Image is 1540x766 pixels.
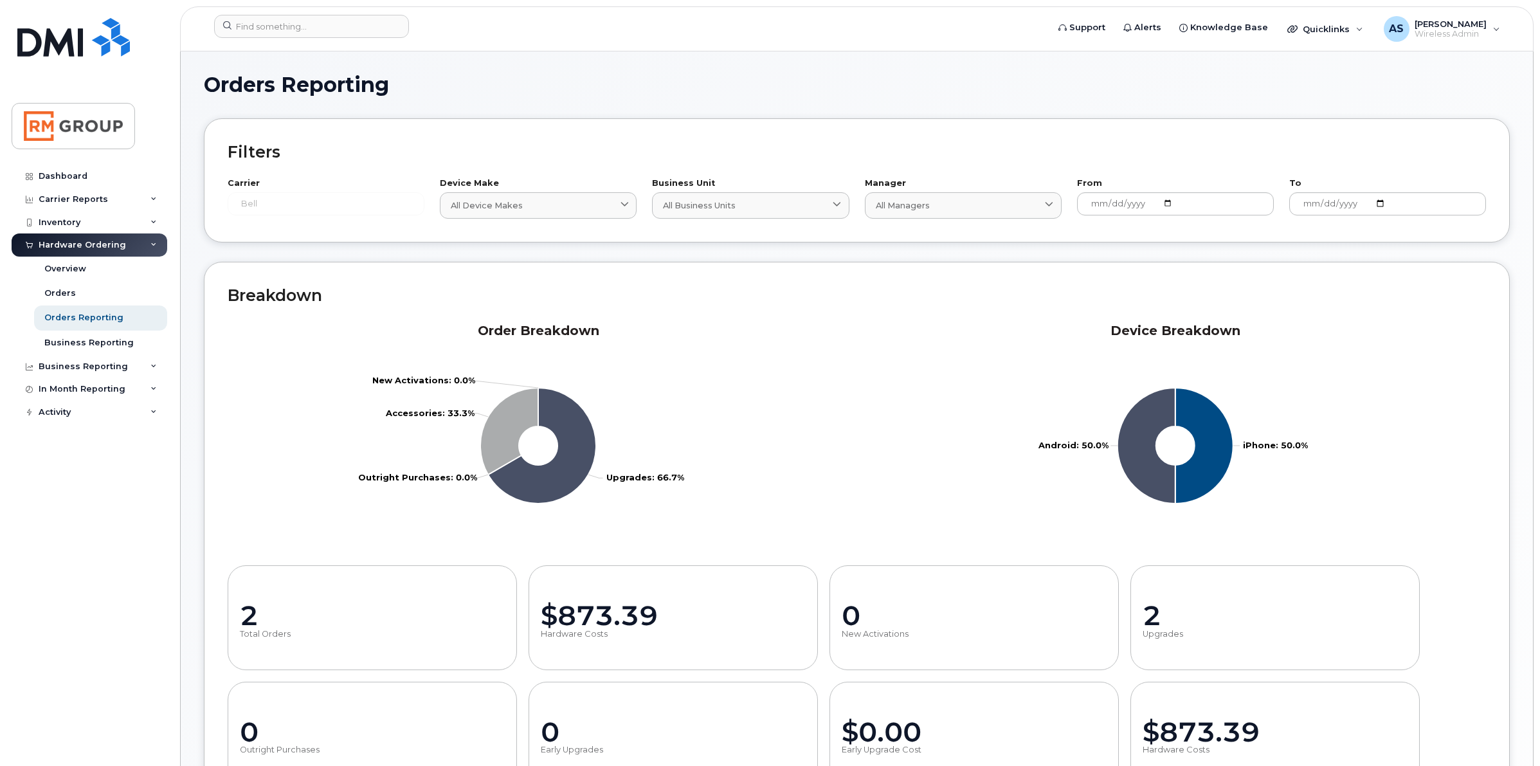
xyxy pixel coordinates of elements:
[372,375,475,385] tspan: New Activations: 0.0%
[228,286,1486,305] h2: Breakdown
[240,745,505,755] div: Outright Purchases
[440,192,637,219] a: All Device Makes
[228,142,1486,161] h2: Filters
[842,717,1107,747] div: $0.00
[1143,745,1408,755] div: Hardware Costs
[1289,179,1486,188] label: To
[1143,629,1408,639] div: Upgrades
[1038,388,1308,504] g: Series
[440,179,637,188] label: Device Make
[204,75,389,95] span: Orders Reporting
[842,629,1107,639] div: New Activations
[385,407,475,417] tspan: Accessories: 33.3%
[606,472,684,482] tspan: Upgrades: 66.7%
[1038,388,1308,504] g: Chart
[876,199,930,212] span: All Managers
[865,179,1062,188] label: Manager
[842,745,1107,755] div: Early Upgrade Cost
[228,179,424,188] label: Carrier
[1243,440,1308,450] tspan: iPhone: 50.0%
[240,629,505,639] div: Total Orders
[240,717,505,747] div: 0
[865,323,1487,339] h2: Device Breakdown
[541,717,806,747] div: 0
[541,745,806,755] div: Early Upgrades
[865,192,1062,219] a: All Managers
[228,323,849,339] h2: Order Breakdown
[451,199,523,212] span: All Device Makes
[541,601,806,631] div: $873.39
[1143,717,1408,747] div: $873.39
[663,199,736,212] span: All Business Units
[358,472,477,482] tspan: Outright Purchases: 0.0%
[1143,601,1408,631] div: 2
[1038,440,1109,450] tspan: Android: 50.0%
[541,629,806,639] div: Hardware Costs
[652,179,849,188] label: Business Unit
[1077,179,1274,188] label: From
[842,601,1107,631] div: 0
[240,601,505,631] div: 2
[652,192,849,219] a: All Business Units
